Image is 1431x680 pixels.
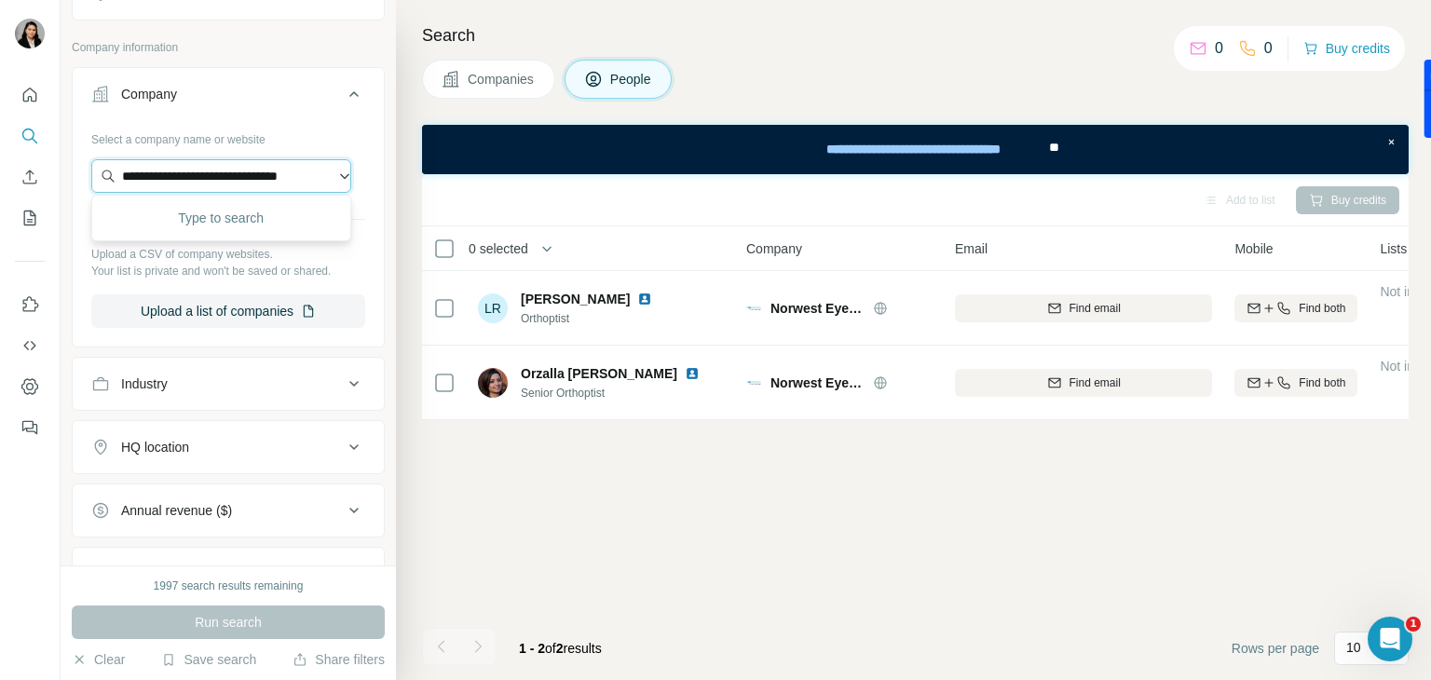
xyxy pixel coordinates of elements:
[1232,639,1319,658] span: Rows per page
[72,39,385,56] p: Company information
[478,368,508,398] img: Avatar
[1264,37,1273,60] p: 0
[770,299,864,318] span: Norwest Eye Clinic
[15,119,45,153] button: Search
[610,70,653,88] span: People
[72,650,125,669] button: Clear
[121,564,221,583] div: Employees (size)
[15,288,45,321] button: Use Surfe on LinkedIn
[545,641,556,656] span: of
[955,239,988,258] span: Email
[15,19,45,48] img: Avatar
[422,22,1409,48] h4: Search
[73,72,384,124] button: Company
[91,246,365,263] p: Upload a CSV of company websites.
[73,361,384,406] button: Industry
[15,411,45,444] button: Feedback
[91,263,365,279] p: Your list is private and won't be saved or shared.
[1406,617,1421,632] span: 1
[422,125,1409,174] iframe: Banner
[121,374,168,393] div: Industry
[521,310,660,327] span: Orthoptist
[955,369,1212,397] button: Find email
[73,488,384,533] button: Annual revenue ($)
[478,293,508,323] div: LR
[154,578,304,594] div: 1997 search results remaining
[91,124,365,148] div: Select a company name or website
[469,239,528,258] span: 0 selected
[1303,35,1390,61] button: Buy credits
[746,239,802,258] span: Company
[746,306,761,310] img: Logo of Norwest Eye Clinic
[96,199,347,237] div: Type to search
[73,551,384,596] button: Employees (size)
[1299,374,1345,391] span: Find both
[1234,369,1357,397] button: Find both
[1368,617,1412,661] iframe: Intercom live chat
[15,370,45,403] button: Dashboard
[770,374,864,392] span: Norwest Eye Clinic
[468,70,536,88] span: Companies
[1234,294,1357,322] button: Find both
[1070,374,1121,391] span: Find email
[521,385,707,401] span: Senior Orthoptist
[15,160,45,194] button: Enrich CSV
[521,366,677,381] span: Orzalla [PERSON_NAME]
[161,650,256,669] button: Save search
[955,294,1212,322] button: Find email
[91,294,365,328] button: Upload a list of companies
[15,201,45,235] button: My lists
[15,78,45,112] button: Quick start
[1346,638,1361,657] p: 10
[15,329,45,362] button: Use Surfe API
[556,641,564,656] span: 2
[1299,300,1345,317] span: Find both
[519,641,545,656] span: 1 - 2
[73,425,384,469] button: HQ location
[685,366,700,381] img: LinkedIn logo
[121,85,177,103] div: Company
[519,641,602,656] span: results
[746,381,761,385] img: Logo of Norwest Eye Clinic
[293,650,385,669] button: Share filters
[521,290,630,308] span: [PERSON_NAME]
[1070,300,1121,317] span: Find email
[121,501,232,520] div: Annual revenue ($)
[121,438,189,456] div: HQ location
[1380,239,1407,258] span: Lists
[1215,37,1223,60] p: 0
[1234,239,1273,258] span: Mobile
[637,292,652,306] img: LinkedIn logo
